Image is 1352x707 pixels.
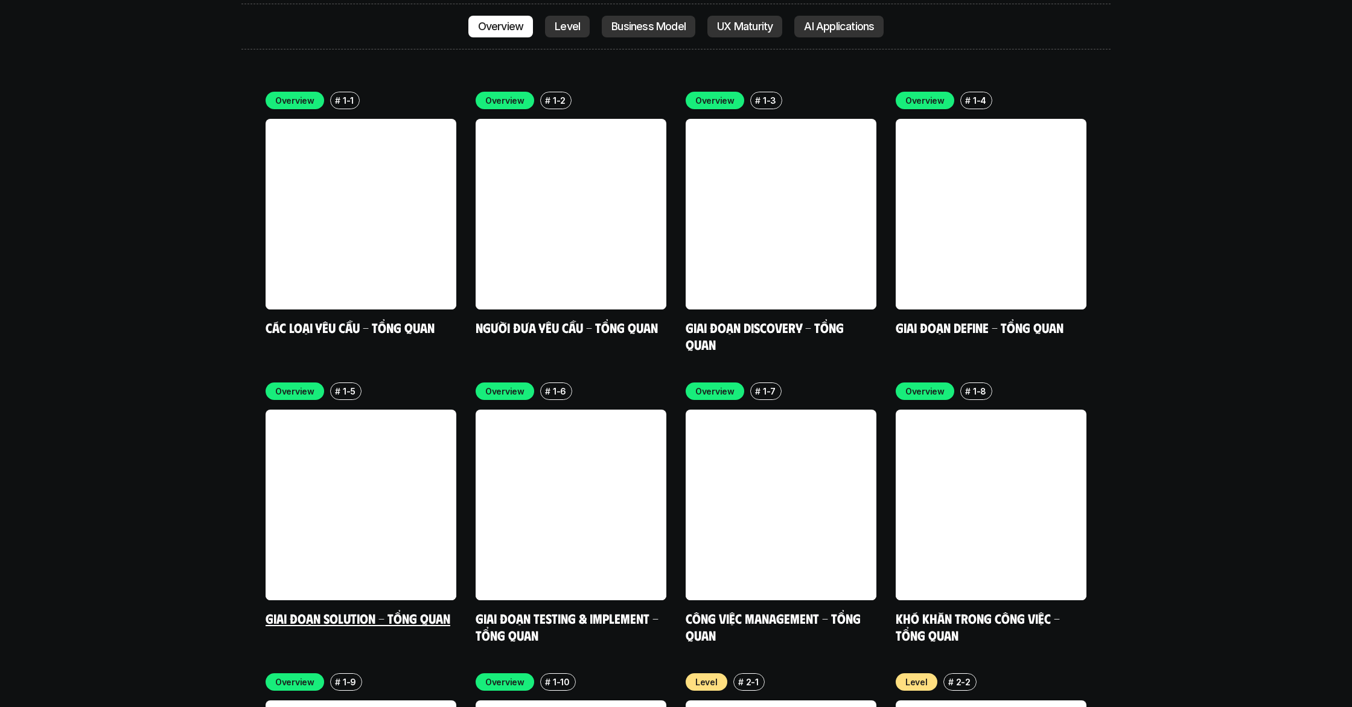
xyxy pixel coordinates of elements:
p: Overview [485,94,525,107]
h6: # [755,96,760,105]
p: AI Applications [804,21,874,33]
p: 1-5 [343,385,356,398]
p: UX Maturity [717,21,773,33]
a: Giai đoạn Solution - Tổng quan [266,610,450,626]
a: Người đưa yêu cầu - Tổng quan [476,319,658,335]
a: UX Maturity [707,16,782,37]
p: Level [555,21,580,33]
h6: # [545,387,550,396]
p: 1-6 [553,385,566,398]
h6: # [948,677,954,686]
p: Overview [695,385,735,398]
p: Overview [485,676,525,688]
p: 1-9 [343,676,356,688]
p: Overview [275,676,314,688]
p: 1-2 [553,94,566,107]
a: Level [545,16,590,37]
h6: # [545,96,550,105]
p: 1-10 [553,676,570,688]
a: Các loại yêu cầu - Tổng quan [266,319,435,335]
p: Overview [905,94,945,107]
a: Business Model [602,16,695,37]
p: Level [695,676,718,688]
a: Giai đoạn Define - Tổng quan [896,319,1063,335]
p: Overview [275,385,314,398]
a: Công việc Management - Tổng quan [686,610,864,643]
p: Level [905,676,928,688]
p: Overview [695,94,735,107]
h6: # [335,677,340,686]
h6: # [965,387,971,396]
h6: # [738,677,744,686]
h6: # [545,677,550,686]
a: Khó khăn trong công việc - Tổng quan [896,610,1063,643]
h6: # [335,387,340,396]
p: Overview [905,385,945,398]
p: 2-1 [746,676,759,688]
p: 1-7 [763,385,776,398]
p: 1-1 [343,94,354,107]
p: 1-4 [973,94,986,107]
p: Overview [478,21,524,33]
a: Giai đoạn Testing & Implement - Tổng quan [476,610,662,643]
h6: # [965,96,971,105]
h6: # [335,96,340,105]
p: 1-3 [763,94,776,107]
p: 2-2 [956,676,971,688]
a: Giai đoạn Discovery - Tổng quan [686,319,847,352]
h6: # [755,387,760,396]
p: 1-8 [973,385,986,398]
p: Overview [485,385,525,398]
p: Business Model [611,21,686,33]
a: Overview [468,16,534,37]
a: AI Applications [794,16,884,37]
p: Overview [275,94,314,107]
